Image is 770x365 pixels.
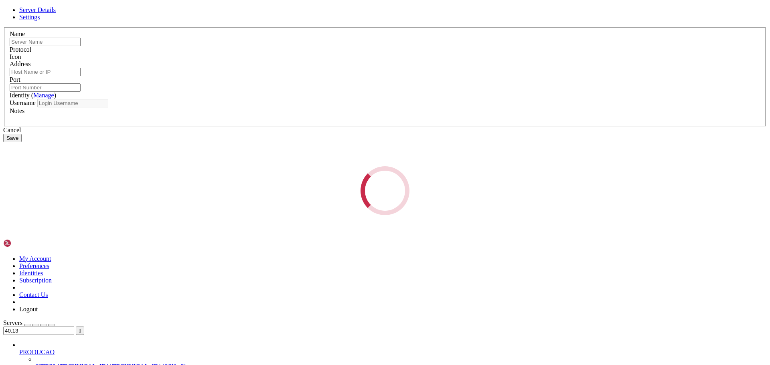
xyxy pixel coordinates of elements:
a: Manage [33,92,54,99]
a: Settings [19,14,40,20]
x-row: Log in [URL][TECHNICAL_ID] [3,51,666,58]
x-row: Forum [URL][DOMAIN_NAME] [3,44,666,51]
a: My Account [19,255,51,262]
x-row: Visit [URL][DOMAIN_NAME] [3,37,666,44]
input: Login Username [37,99,108,107]
label: Identity [10,92,56,99]
label: Address [10,60,30,67]
label: Username [10,99,36,106]
div: (16, 18) [57,126,61,133]
a: Identities [19,270,43,276]
a: Subscription [19,277,52,284]
x-row: Current RAM usage : 6668/10000MB (66.68%). [3,85,666,92]
img: Shellngn [3,239,49,247]
a: Logout [19,306,38,313]
x-row: System uptime : 8 days, 56 hours, 0 minutes. [3,99,666,105]
span: Servers [3,319,22,326]
x-row: Current CPU usage : 17.4624%. [3,78,666,85]
x-row: Last login: [DATE] from [TECHNICAL_ID] [3,17,666,24]
div: Loading... [352,157,419,224]
input: Port Number [10,83,81,92]
x-row: There were 64 failed login attempts since the last successful login. [3,10,666,17]
input: Server Name [10,38,81,46]
button: Save [3,134,22,142]
input: Search... [3,327,74,335]
label: Name [10,30,25,37]
span: ( ) [31,92,56,99]
a: Servers [3,319,55,326]
x-row: Enjoy your accelerated Internet by CyberPanel. [3,112,666,119]
x-row: [root@alma8 ~]# [3,126,666,133]
input: Host Name or IP [10,68,81,76]
a: Contact Us [19,291,48,298]
a: Preferences [19,262,49,269]
label: Notes [10,107,24,114]
label: Port [10,76,20,83]
x-row: Current Disk usage : 905/1GB (92%). [3,92,666,99]
x-row: Current Server time : [DATE] 15:55:05. [3,65,666,71]
label: Icon [10,53,21,60]
x-row: This server has installed CyberPanel. [3,30,666,37]
a: Server Details [19,6,56,13]
x-row: Last failed login: [DATE] 15:54:54 -03 2025 from [TECHNICAL_ID] on ssh:notty [3,3,666,10]
a: PRODUCAO [19,349,767,356]
span: PRODUCAO [19,349,55,355]
div: Cancel [3,127,767,134]
x-row: Current Load average: 19.30, 17.01, 12.02 [3,71,666,78]
button:  [76,327,84,335]
span:  [79,328,81,334]
label: Protocol [10,46,31,53]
